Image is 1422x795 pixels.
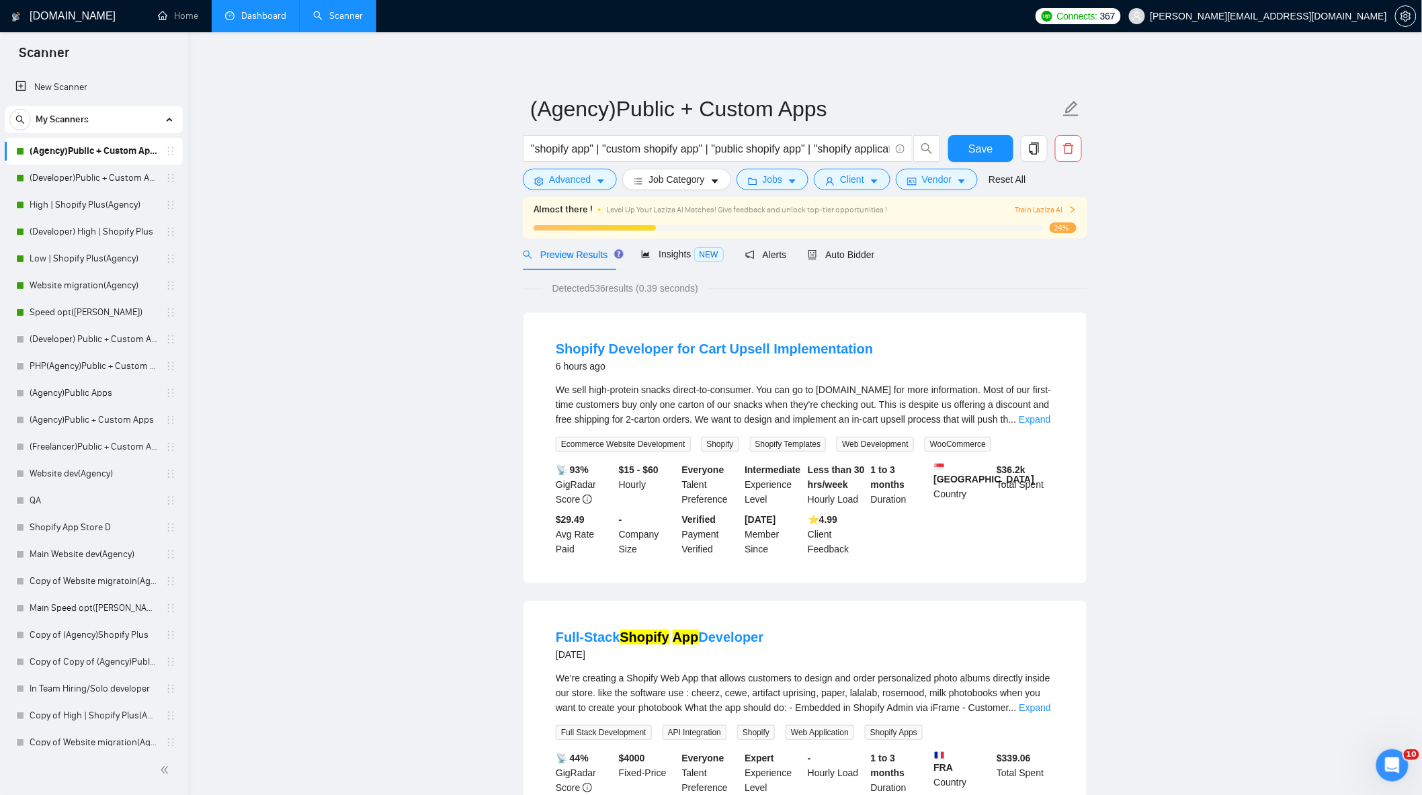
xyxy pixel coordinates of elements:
button: setting [1395,5,1417,27]
img: 🇸🇬 [935,462,944,472]
div: 6 hours ago [556,358,873,374]
a: (Agency)Public + Custom Apps [30,138,157,165]
span: setting [534,176,544,186]
a: New Scanner [15,74,172,101]
a: setting [1395,11,1417,22]
a: High | Shopify Plus(Agency) [30,192,157,218]
span: Scanner [8,43,80,71]
span: Shopify [702,437,739,452]
a: Reset All [989,172,1026,187]
span: Jobs [763,172,783,187]
mark: App [673,630,699,644]
div: Experience Level [742,462,805,507]
iframe: Intercom live chat [1376,749,1409,782]
div: Client Feedback [805,512,868,556]
b: 📡 44% [556,753,589,763]
input: Search Freelance Jobs... [531,140,890,157]
span: caret-down [788,176,797,186]
a: In Team Hiring/Solo developer [30,675,157,702]
span: info-circle [583,495,592,504]
a: PHP(Agency)Public + Custom Apps [30,353,157,380]
b: 1 to 3 months [871,753,905,778]
span: Save [968,140,993,157]
div: Talent Preference [679,751,743,795]
button: settingAdvancedcaret-down [523,169,617,190]
a: Copy of Website migration(Agency) [30,729,157,756]
div: Country [931,462,995,507]
b: - [808,753,811,763]
span: idcard [907,176,917,186]
a: (Developer) High | Shopify Plus [30,218,157,245]
b: $29.49 [556,514,585,525]
span: Detected 536 results (0.39 seconds) [543,281,708,296]
div: GigRadar Score [553,462,616,507]
a: (Developer) Public + Custom Apps [30,326,157,353]
div: Tooltip anchor [613,248,625,260]
div: GigRadar Score [553,751,616,795]
span: Web Development [837,437,914,452]
span: holder [165,603,176,614]
li: New Scanner [5,74,183,101]
span: search [523,250,532,259]
div: Hourly [616,462,679,507]
span: notification [745,250,755,259]
span: Level Up Your Laziza AI Matches! Give feedback and unlock top-tier opportunities ! [606,205,887,214]
span: ... [1009,414,1017,425]
mark: Shopify [620,630,669,644]
a: Website dev(Agency) [30,460,157,487]
span: Shopify Apps [865,725,923,740]
span: double-left [160,763,173,777]
span: WooCommerce [925,437,991,452]
span: ... [1009,702,1017,713]
b: Everyone [682,464,724,475]
a: Full-StackShopify AppDeveloper [556,630,763,644]
a: Shopify App Store D [30,514,157,541]
a: (Developer)Public + Custom Apps [30,165,157,192]
span: holder [165,307,176,318]
a: Main Speed opt([PERSON_NAME]) [30,595,157,622]
a: Expand [1019,702,1051,713]
span: holder [165,146,176,157]
span: Client [840,172,864,187]
span: holder [165,334,176,345]
span: Insights [641,249,723,259]
span: holder [165,522,176,533]
span: holder [165,173,176,183]
span: holder [165,200,176,210]
span: holder [165,630,176,640]
span: holder [165,549,176,560]
span: search [914,142,939,155]
a: Shopify Developer for Cart Upsell Implementation [556,341,873,356]
span: user [825,176,835,186]
div: Hourly Load [805,751,868,795]
b: $ 339.06 [997,753,1031,763]
button: Train Laziza AI [1015,204,1077,216]
a: searchScanner [313,10,363,22]
span: holder [165,737,176,748]
span: Ecommerce Website Development [556,437,691,452]
div: Experience Level [742,751,805,795]
button: delete [1055,135,1082,162]
span: area-chart [641,249,651,259]
a: QA [30,487,157,514]
div: Hourly Load [805,462,868,507]
div: Payment Verified [679,512,743,556]
a: Main Website dev(Agency) [30,541,157,568]
div: Company Size [616,512,679,556]
span: holder [165,253,176,264]
button: userClientcaret-down [814,169,890,190]
a: (Agency)Public Apps [30,380,157,407]
b: Verified [682,514,716,525]
img: logo [11,6,21,28]
b: $ 4000 [619,753,645,763]
span: Almost there ! [534,202,593,217]
span: holder [165,657,176,667]
span: holder [165,280,176,291]
a: Low | Shopify Plus(Agency) [30,245,157,272]
div: Member Since [742,512,805,556]
span: 10 [1404,749,1419,760]
span: Web Application [786,725,854,740]
div: Total Spent [994,462,1057,507]
span: Advanced [549,172,591,187]
span: info-circle [583,783,592,792]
